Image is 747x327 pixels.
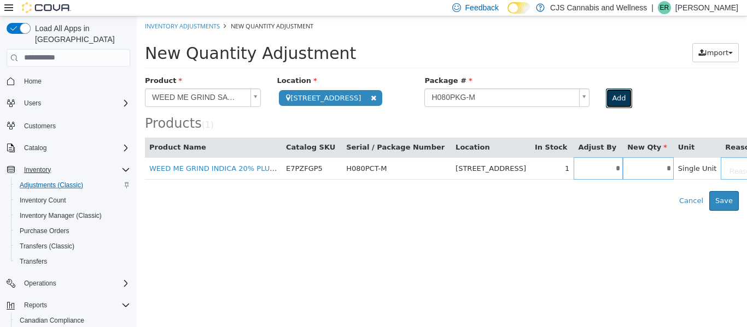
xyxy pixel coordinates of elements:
a: Purchase Orders [15,224,74,237]
span: New Quantity Adjustment [94,5,177,14]
button: Inventory Manager (Classic) [11,208,135,223]
span: Inventory Manager (Classic) [20,211,102,220]
span: Home [20,74,130,88]
span: Reason Code [588,127,646,135]
span: Inventory [24,165,51,174]
button: Add [469,72,495,92]
span: Single Unit [541,148,580,156]
span: Customers [20,118,130,132]
a: Home [20,75,46,88]
button: Users [20,97,45,110]
a: Transfers [15,255,51,268]
a: WEED ME GRIND SATIVA 20% PLUS 14G [8,72,124,91]
span: Feedback [465,2,499,13]
span: [STREET_ADDRESS] [142,74,246,90]
span: Home [24,77,42,86]
button: Product Name [13,126,72,136]
span: Inventory Count [20,196,66,205]
span: Transfers [20,257,47,266]
button: Users [2,96,135,111]
a: Inventory Count [15,194,71,207]
td: E7PZFGP5 [145,141,205,163]
span: Inventory Manager (Classic) [15,209,130,222]
span: [STREET_ADDRESS] [319,148,389,156]
button: Catalog SKU [149,126,201,136]
button: Save [573,175,602,194]
span: Inventory [20,163,130,176]
button: Reports [2,298,135,313]
button: Inventory Count [11,193,135,208]
span: Transfers (Classic) [20,242,74,251]
a: Transfers (Classic) [15,240,79,253]
span: WEED ME GRIND SATIVA 20% PLUS 14G [9,73,109,90]
span: Operations [24,279,56,288]
td: H080PCT-M [205,141,314,163]
button: Inventory [2,162,135,177]
button: Operations [2,276,135,291]
span: Purchase Orders [15,224,130,237]
span: Adjustments (Classic) [15,179,130,192]
a: Inventory Manager (Classic) [15,209,106,222]
button: Cancel [536,175,573,194]
span: New Quantity Adjustment [8,27,219,46]
span: Package # [288,60,335,68]
span: Users [24,99,41,108]
span: Reason Code... [586,142,645,164]
button: Catalog [20,141,51,154]
button: In Stock [398,126,433,136]
span: Products [8,99,65,115]
span: Reports [24,301,47,310]
span: Operations [20,277,130,290]
span: Transfers [15,255,130,268]
button: Transfers (Classic) [11,239,135,254]
button: Inventory [20,163,55,176]
span: Canadian Compliance [20,316,84,325]
a: Canadian Compliance [15,314,89,327]
span: Customers [24,122,56,130]
a: WEED ME GRIND INDICA 20% PLUS 14G [13,148,154,156]
button: Transfers [11,254,135,269]
span: New Qty [491,127,530,135]
span: Catalog [20,141,130,154]
small: ( ) [65,104,77,114]
div: Emily Reid [658,1,671,14]
button: Import [556,27,602,46]
a: Inventory Adjustments [8,5,83,14]
input: Dark Mode [507,2,530,14]
span: 1 [68,104,74,114]
span: Canadian Compliance [15,314,130,327]
span: Adjustments (Classic) [20,181,83,189]
span: Purchase Orders [20,227,69,235]
button: Purchase Orders [11,223,135,239]
span: Users [20,97,130,110]
button: Unit [541,126,560,136]
a: Customers [20,120,60,133]
img: Cova [22,2,71,13]
span: Product [8,60,45,68]
p: [PERSON_NAME] [675,1,738,14]
a: Reason Code... [586,142,659,163]
a: H080PKG-M [288,72,453,91]
button: Home [2,73,135,89]
button: Reports [20,299,51,312]
p: | [651,1,653,14]
button: Location [319,126,355,136]
a: Adjustments (Classic) [15,179,87,192]
button: Operations [20,277,61,290]
span: Inventory Count [15,194,130,207]
span: Reports [20,299,130,312]
button: Adjustments (Classic) [11,177,135,193]
span: H080PKG-M [288,73,438,90]
span: Transfers (Classic) [15,240,130,253]
td: 1 [394,141,437,163]
button: Catalog [2,140,135,156]
button: Serial / Package Number [209,126,310,136]
span: Load All Apps in [GEOGRAPHIC_DATA] [31,23,130,45]
span: Location [141,60,180,68]
span: Catalog [24,144,46,152]
span: Import [568,32,592,40]
button: Adjust By [441,126,482,136]
span: ER [660,1,669,14]
p: CJS Cannabis and Wellness [550,1,647,14]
